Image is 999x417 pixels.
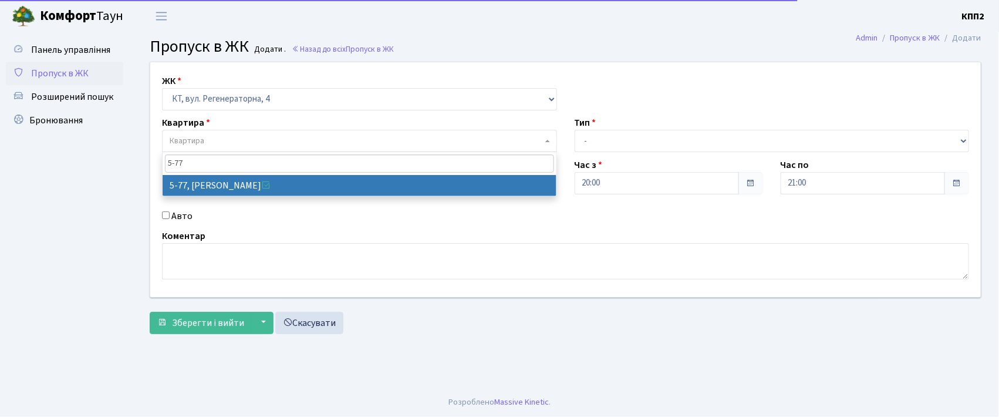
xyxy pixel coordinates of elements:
span: Розширений пошук [31,90,113,103]
label: Час з [575,158,603,172]
label: Тип [575,116,596,130]
a: Розширений пошук [6,85,123,109]
li: 5-77, [PERSON_NAME] [163,175,556,196]
a: Massive Kinetic [494,396,549,408]
button: Переключити навігацію [147,6,176,26]
span: Пропуск в ЖК [346,43,394,55]
li: Додати [940,32,981,45]
a: Скасувати [275,312,343,334]
span: Пропуск в ЖК [31,67,89,80]
a: КПП2 [962,9,985,23]
a: Бронювання [6,109,123,132]
span: Пропуск в ЖК [150,35,249,58]
a: Пропуск в ЖК [6,62,123,85]
b: Комфорт [40,6,96,25]
a: Панель управління [6,38,123,62]
label: Квартира [162,116,210,130]
small: Додати . [252,45,286,55]
img: logo.png [12,5,35,28]
span: Панель управління [31,43,110,56]
span: Бронювання [29,114,83,127]
label: Коментар [162,229,205,243]
a: Пропуск в ЖК [890,32,940,44]
span: Таун [40,6,123,26]
label: Авто [171,209,193,223]
label: Час по [781,158,809,172]
span: Зберегти і вийти [172,317,244,329]
div: Розроблено . [448,396,551,409]
span: Квартира [170,135,204,147]
a: Назад до всіхПропуск в ЖК [292,43,394,55]
b: КПП2 [962,10,985,23]
button: Зберегти і вийти [150,312,252,334]
a: Admin [856,32,878,44]
label: ЖК [162,74,181,88]
nav: breadcrumb [839,26,999,51]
